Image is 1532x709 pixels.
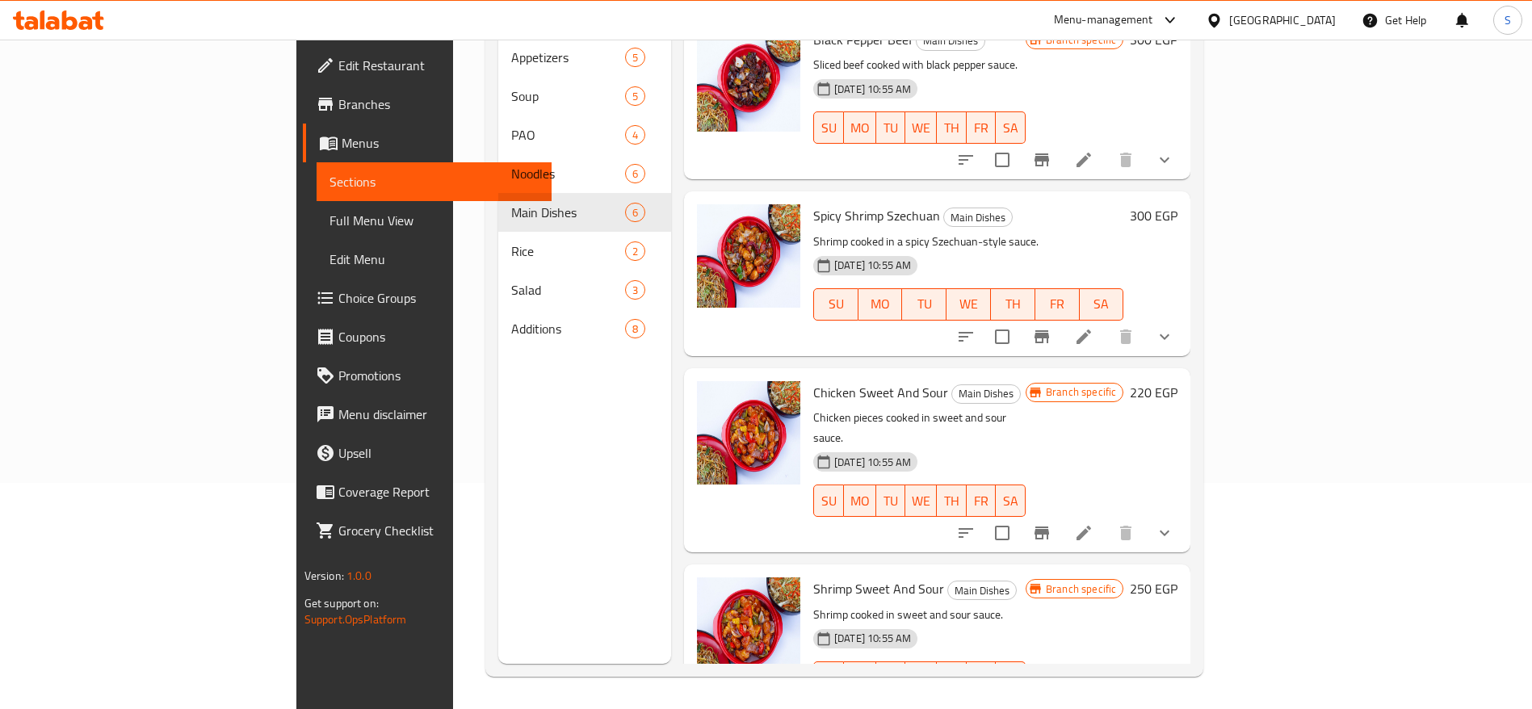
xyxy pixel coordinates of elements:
[946,514,985,552] button: sort-choices
[626,321,644,337] span: 8
[625,241,645,261] div: items
[625,48,645,67] div: items
[821,292,852,316] span: SU
[996,111,1026,144] button: SA
[985,320,1019,354] span: Select to update
[1106,141,1145,179] button: delete
[1145,141,1184,179] button: show more
[317,162,552,201] a: Sections
[844,111,876,144] button: MO
[813,485,844,517] button: SU
[338,521,539,540] span: Grocery Checklist
[905,485,937,517] button: WE
[511,241,625,261] span: Rice
[909,292,940,316] span: TU
[1130,577,1177,600] h6: 250 EGP
[625,319,645,338] div: items
[626,166,644,182] span: 6
[1054,10,1153,30] div: Menu-management
[338,405,539,424] span: Menu disclaimer
[625,164,645,183] div: items
[1155,150,1174,170] svg: Show Choices
[338,288,539,308] span: Choice Groups
[626,128,644,143] span: 4
[317,240,552,279] a: Edit Menu
[937,661,967,694] button: TH
[626,50,644,65] span: 5
[1145,317,1184,356] button: show more
[883,116,900,140] span: TU
[498,309,671,348] div: Additions8
[813,203,940,228] span: Spicy Shrimp Szechuan
[1130,204,1177,227] h6: 300 EGP
[917,31,984,50] span: Main Dishes
[626,89,644,104] span: 5
[1080,288,1124,321] button: SA
[813,288,858,321] button: SU
[1002,489,1019,513] span: SA
[317,201,552,240] a: Full Menu View
[338,56,539,75] span: Edit Restaurant
[813,408,1026,448] p: Chicken pieces cooked in sweet and sour sauce.
[511,280,625,300] span: Salad
[511,203,625,222] span: Main Dishes
[985,516,1019,550] span: Select to update
[813,232,1123,252] p: Shrimp cooked in a spicy Szechuan-style sauce.
[953,292,984,316] span: WE
[304,565,344,586] span: Version:
[697,381,800,485] img: Chicken Sweet And Sour
[883,489,900,513] span: TU
[1002,116,1019,140] span: SA
[498,193,671,232] div: Main Dishes6
[1042,292,1073,316] span: FR
[1035,288,1080,321] button: FR
[329,250,539,269] span: Edit Menu
[850,489,870,513] span: MO
[342,133,539,153] span: Menus
[858,288,903,321] button: MO
[1145,514,1184,552] button: show more
[1022,514,1061,552] button: Branch-specific-item
[346,565,371,586] span: 1.0.0
[1505,11,1511,29] span: S
[902,288,946,321] button: TU
[1039,384,1123,400] span: Branch specific
[967,111,997,144] button: FR
[626,205,644,220] span: 6
[498,31,671,354] nav: Menu sections
[991,288,1035,321] button: TH
[1155,523,1174,543] svg: Show Choices
[912,489,930,513] span: WE
[498,154,671,193] div: Noodles6
[948,581,1016,600] span: Main Dishes
[828,82,917,97] span: [DATE] 10:55 AM
[943,116,960,140] span: TH
[303,395,552,434] a: Menu disclaimer
[304,609,407,630] a: Support.OpsPlatform
[697,577,800,681] img: Shrimp Sweet And Sour
[511,86,625,106] div: Soup
[625,280,645,300] div: items
[996,661,1026,694] button: SA
[943,208,1013,227] div: Main Dishes
[876,485,906,517] button: TU
[697,28,800,132] img: Black Pepper Beef
[946,317,985,356] button: sort-choices
[973,116,990,140] span: FR
[1022,317,1061,356] button: Branch-specific-item
[303,434,552,472] a: Upsell
[511,48,625,67] span: Appetizers
[303,472,552,511] a: Coverage Report
[338,94,539,114] span: Branches
[997,292,1029,316] span: TH
[303,124,552,162] a: Menus
[946,141,985,179] button: sort-choices
[916,31,985,51] div: Main Dishes
[813,111,844,144] button: SU
[985,143,1019,177] span: Select to update
[498,271,671,309] div: Salad3
[303,356,552,395] a: Promotions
